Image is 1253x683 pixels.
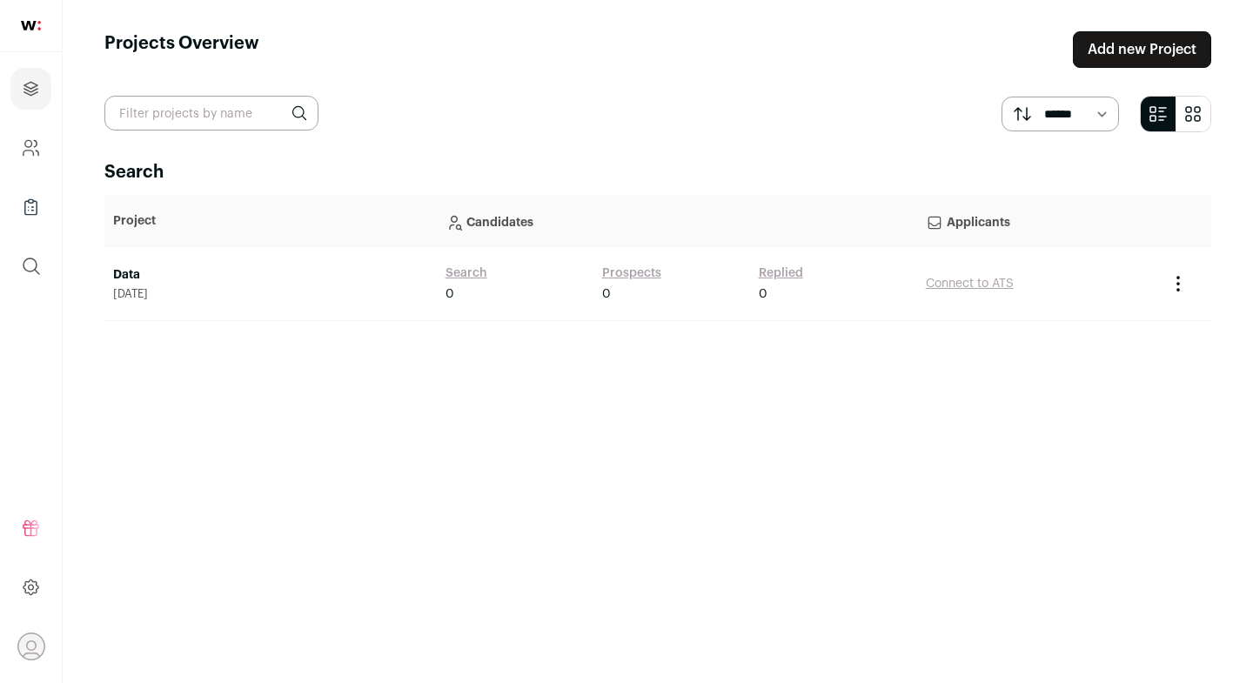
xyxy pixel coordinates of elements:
[10,186,51,228] a: Company Lists
[21,21,41,30] img: wellfound-shorthand-0d5821cbd27db2630d0214b213865d53afaa358527fdda9d0ea32b1df1b89c2c.svg
[759,264,803,282] a: Replied
[113,266,428,284] a: Data
[104,31,259,68] h1: Projects Overview
[104,160,1211,184] h2: Search
[17,633,45,660] button: Open dropdown
[926,278,1014,290] a: Connect to ATS
[446,285,454,303] span: 0
[602,285,611,303] span: 0
[602,264,661,282] a: Prospects
[446,264,487,282] a: Search
[104,96,318,131] input: Filter projects by name
[926,204,1150,238] p: Applicants
[10,68,51,110] a: Projects
[10,127,51,169] a: Company and ATS Settings
[113,212,428,230] p: Project
[759,285,767,303] span: 0
[113,287,428,301] span: [DATE]
[1168,273,1189,294] button: Project Actions
[1073,31,1211,68] a: Add new Project
[446,204,908,238] p: Candidates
